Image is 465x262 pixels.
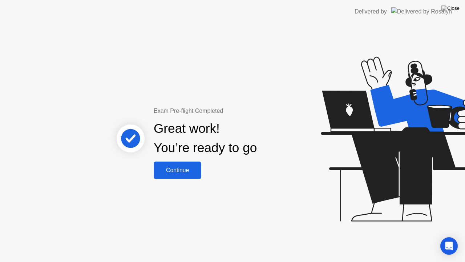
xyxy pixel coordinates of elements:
div: Delivered by [355,7,387,16]
img: Close [441,5,460,11]
div: Open Intercom Messenger [440,237,458,255]
div: Great work! You’re ready to go [154,119,257,158]
div: Exam Pre-flight Completed [154,107,304,115]
div: Continue [156,167,199,174]
img: Delivered by Rosalyn [391,7,452,16]
button: Continue [154,162,201,179]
